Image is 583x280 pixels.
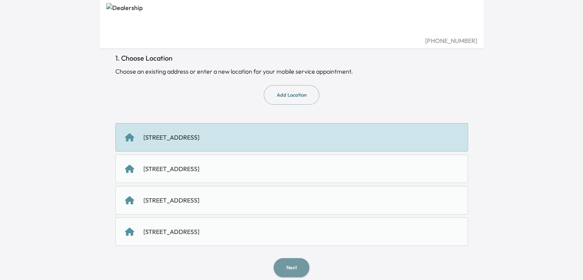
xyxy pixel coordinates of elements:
[106,3,477,36] img: Dealership
[143,133,199,142] div: [STREET_ADDRESS]
[274,258,309,277] button: Next
[264,85,319,105] button: Add Location
[143,164,199,173] div: [STREET_ADDRESS]
[106,36,477,45] div: [PHONE_NUMBER]
[115,53,468,64] h1: 1. Choose Location
[115,67,468,76] div: Choose an existing address or enter a new location for your mobile service appointment.
[143,227,199,236] div: [STREET_ADDRESS]
[143,196,199,205] div: [STREET_ADDRESS]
